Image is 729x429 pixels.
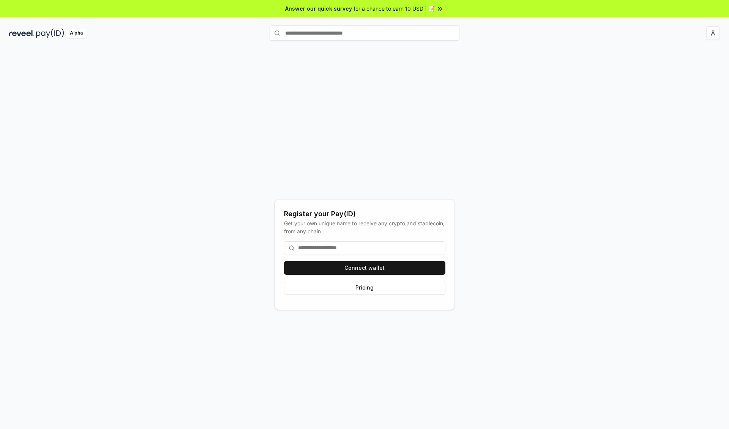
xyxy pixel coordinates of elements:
div: Alpha [66,28,87,38]
span: for a chance to earn 10 USDT 📝 [353,5,435,13]
button: Pricing [284,281,445,294]
img: pay_id [36,28,64,38]
span: Answer our quick survey [285,5,352,13]
div: Get your own unique name to receive any crypto and stablecoin, from any chain [284,219,445,235]
div: Register your Pay(ID) [284,209,445,219]
img: reveel_dark [9,28,35,38]
button: Connect wallet [284,261,445,275]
